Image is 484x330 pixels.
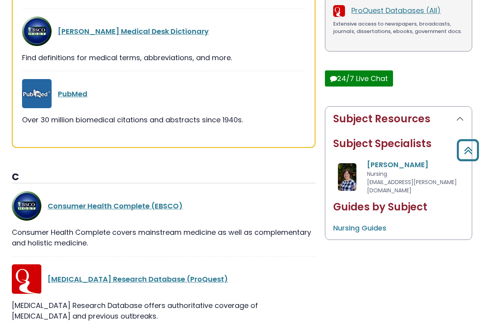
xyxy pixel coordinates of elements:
h3: C [12,171,315,183]
a: Back to Top [454,143,482,157]
a: PubMed [58,89,87,99]
div: Extensive access to newspapers, broadcasts, journals, dissertations, ebooks, government docs. [333,20,464,35]
h2: Subject Specialists [333,138,464,150]
a: ProQuest Databases (All) [351,6,441,15]
a: [PERSON_NAME] Medical Desk Dictionary [58,26,209,36]
span: [EMAIL_ADDRESS][PERSON_NAME][DOMAIN_NAME] [367,178,457,194]
span: Nursing [367,170,387,178]
div: Find definitions for medical terms, abbreviations, and more. [22,52,305,63]
a: [MEDICAL_DATA] Research Database (ProQuest) [48,274,228,284]
a: Nursing Guides [333,223,386,233]
a: Consumer Health Complete (EBSCO) [48,201,183,211]
div: Over 30 million biomedical citations and abstracts since 1940s. [22,114,305,125]
button: Subject Resources [325,107,472,131]
div: [MEDICAL_DATA] Research Database offers authoritative coverage of [MEDICAL_DATA] and previous out... [12,300,315,321]
button: 24/7 Live Chat [325,70,393,87]
a: [PERSON_NAME] [367,160,428,170]
h2: Guides by Subject [333,201,464,213]
img: Amanda Matthysse [338,163,356,191]
div: Consumer Health Complete covers mainstream medicine as well as complementary and holistic medicine. [12,227,315,248]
